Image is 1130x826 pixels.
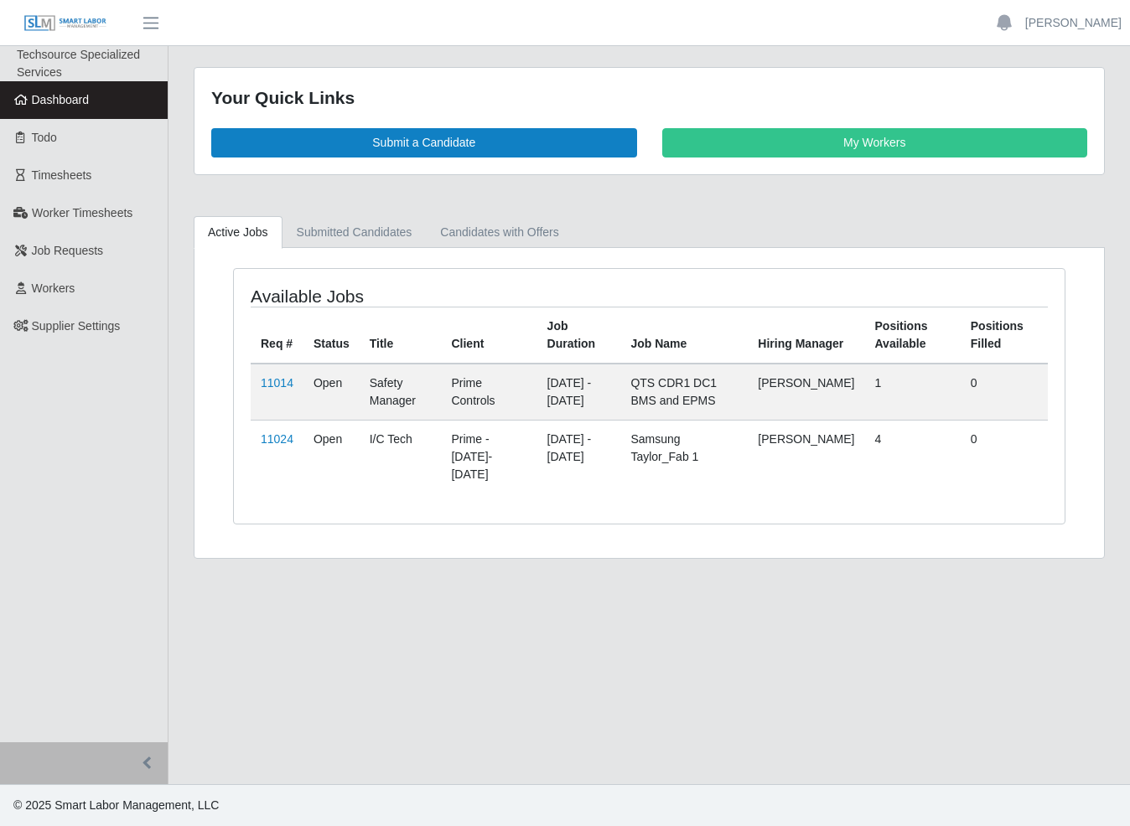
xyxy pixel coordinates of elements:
td: 1 [865,364,961,421]
td: Open [303,420,360,493]
td: 0 [961,420,1048,493]
td: 0 [961,364,1048,421]
a: Candidates with Offers [426,216,573,249]
div: Your Quick Links [211,85,1087,111]
th: Job Duration [537,307,621,364]
a: Active Jobs [194,216,282,249]
th: Hiring Manager [748,307,864,364]
a: 11014 [261,376,293,390]
th: Job Name [620,307,748,364]
td: Prime Controls [441,364,536,421]
a: 11024 [261,432,293,446]
th: Client [441,307,536,364]
td: 4 [865,420,961,493]
a: Submit a Candidate [211,128,637,157]
span: Workers [32,281,75,295]
span: Supplier Settings [32,319,121,333]
span: Dashboard [32,93,90,106]
td: [DATE] - [DATE] [537,364,621,421]
td: I/C Tech [360,420,442,493]
th: Positions Available [865,307,961,364]
th: Req # [251,307,303,364]
td: [DATE] - [DATE] [537,420,621,493]
a: My Workers [662,128,1088,157]
td: Safety Manager [360,364,442,421]
td: Prime - [DATE]-[DATE] [441,420,536,493]
td: QTS CDR1 DC1 BMS and EPMS [620,364,748,421]
span: Timesheets [32,168,92,182]
a: [PERSON_NAME] [1025,14,1122,32]
th: Title [360,307,442,364]
th: Status [303,307,360,364]
td: Open [303,364,360,421]
span: Techsource Specialized Services [17,48,140,79]
img: SLM Logo [23,14,107,33]
td: [PERSON_NAME] [748,420,864,493]
a: Submitted Candidates [282,216,427,249]
span: Todo [32,131,57,144]
span: Job Requests [32,244,104,257]
span: © 2025 Smart Labor Management, LLC [13,798,219,812]
th: Positions Filled [961,307,1048,364]
h4: Available Jobs [251,286,568,307]
span: Worker Timesheets [32,206,132,219]
td: Samsung Taylor_Fab 1 [620,420,748,493]
td: [PERSON_NAME] [748,364,864,421]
